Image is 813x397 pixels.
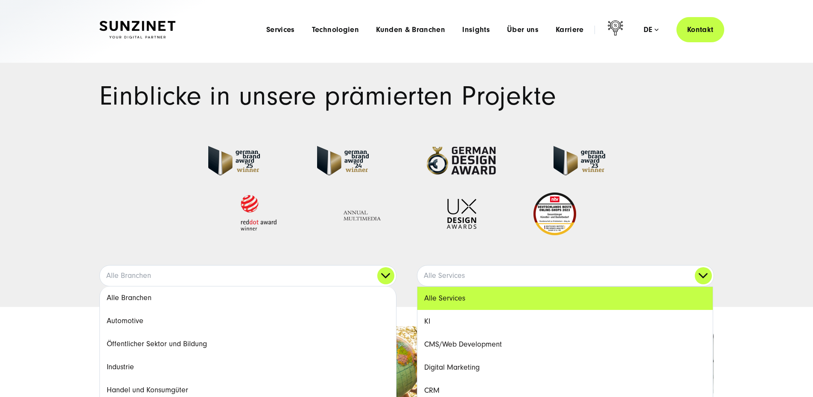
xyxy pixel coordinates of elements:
div: de [644,26,659,34]
h1: Einblicke in unsere prämierten Projekte [99,83,714,109]
a: Automotive [100,309,396,333]
a: Kontakt [676,17,724,42]
a: Technologien [312,26,359,34]
img: Red Dot Award winner - fullservice digital agentur SUNZINET [237,193,280,235]
a: KI [417,310,713,333]
a: Insights [462,26,490,34]
a: Alle Services [417,287,713,310]
img: German-Design-Award - fullservice digital agentur SUNZINET [426,146,496,175]
a: CMS/Web Development [417,333,713,356]
a: Services [266,26,295,34]
img: Deutschlands beste Online Shops 2023 - boesner - Kunde - SUNZINET [533,193,576,235]
a: Digital Marketing [417,356,713,379]
a: Alle Branchen [100,266,396,286]
img: German-Brand-Award - fullservice digital agentur SUNZINET [317,146,369,175]
img: German Brand Award 2023 Winner - fullservice digital agentur SUNZINET [554,146,605,175]
img: UX-Design-Awards - fullservice digital agentur SUNZINET [447,199,476,229]
img: SUNZINET Full Service Digital Agentur [99,21,175,39]
a: Über uns [507,26,539,34]
a: Industrie [100,356,396,379]
a: Karriere [556,26,584,34]
a: Alle Services [417,266,714,286]
a: Kunden & Branchen [376,26,445,34]
a: Öffentlicher Sektor und Bildung [100,333,396,356]
img: German Brand Award winner 2025 - Full Service Digital Agentur SUNZINET [208,146,260,175]
img: Full Service Digitalagentur - Annual Multimedia Awards [337,199,390,229]
a: Alle Branchen [100,286,396,309]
